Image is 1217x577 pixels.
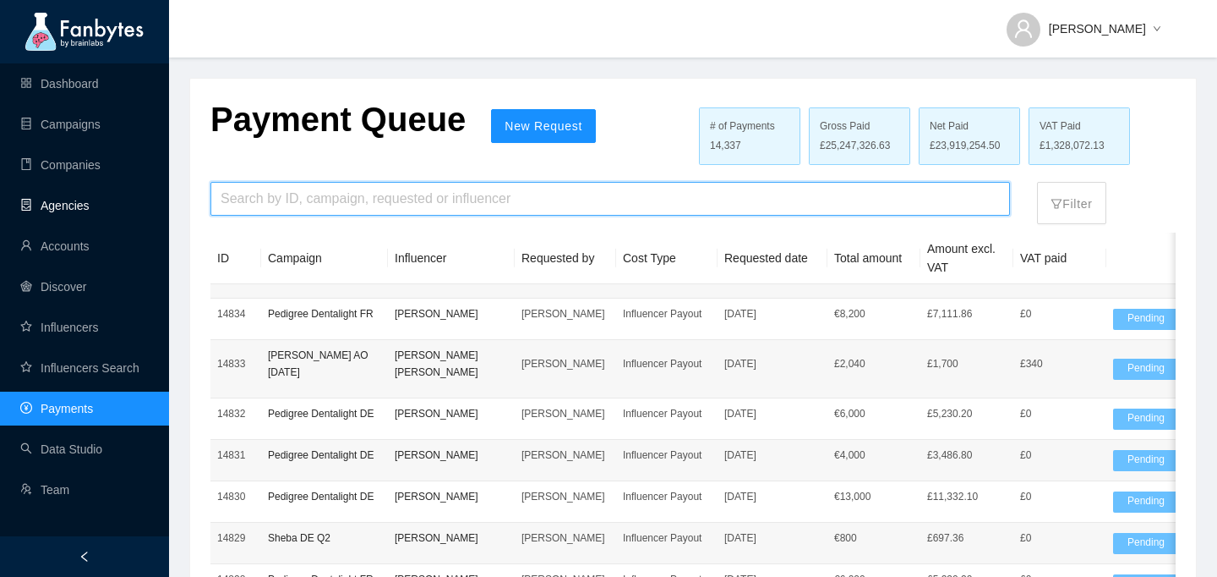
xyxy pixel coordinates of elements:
[623,405,711,422] p: Influencer Payout
[724,488,821,505] p: [DATE]
[20,402,93,415] a: pay-circlePayments
[1040,118,1119,135] div: VAT Paid
[521,530,609,547] p: [PERSON_NAME]
[388,233,515,284] th: Influencer
[623,305,711,322] p: Influencer Payout
[623,488,711,505] p: Influencer Payout
[616,233,718,284] th: Cost Type
[920,233,1013,284] th: Amount excl. VAT
[1020,355,1100,372] p: £340
[268,530,381,547] p: Sheba DE Q2
[718,233,827,284] th: Requested date
[395,488,508,505] p: [PERSON_NAME]
[724,530,821,547] p: [DATE]
[623,355,711,372] p: Influencer Payout
[1013,19,1034,39] span: user
[217,405,254,422] p: 14832
[395,447,508,464] p: [PERSON_NAME]
[834,355,914,372] p: £ 2,040
[395,405,508,422] p: [PERSON_NAME]
[1037,182,1105,224] button: filterFilter
[217,447,254,464] p: 14831
[1020,405,1100,422] p: £0
[834,405,914,422] p: € 6,000
[395,305,508,322] p: [PERSON_NAME]
[505,119,582,133] span: New Request
[1020,305,1100,322] p: £0
[724,447,821,464] p: [DATE]
[820,118,899,135] div: Gross Paid
[20,77,99,91] a: appstoreDashboard
[834,305,914,322] p: € 8,200
[395,530,508,547] p: [PERSON_NAME]
[834,447,914,464] p: € 4,000
[20,321,98,334] a: starInfluencers
[20,199,90,212] a: containerAgencies
[1113,450,1179,471] span: Pending
[724,355,821,372] p: [DATE]
[1049,19,1146,38] span: [PERSON_NAME]
[20,483,69,497] a: usergroup-addTeam
[1113,533,1179,554] span: Pending
[930,138,1000,154] span: £23,919,254.50
[993,8,1175,36] button: [PERSON_NAME]down
[521,447,609,464] p: [PERSON_NAME]
[1113,359,1179,380] span: Pending
[20,158,101,172] a: bookCompanies
[827,233,920,284] th: Total amount
[521,305,609,322] p: [PERSON_NAME]
[491,109,596,143] button: New Request
[927,305,1007,322] p: £7,111.86
[1113,409,1179,430] span: Pending
[20,239,90,253] a: userAccounts
[210,233,261,284] th: ID
[521,488,609,505] p: [PERSON_NAME]
[1051,198,1062,210] span: filter
[724,405,821,422] p: [DATE]
[1013,233,1106,284] th: VAT paid
[927,355,1007,372] p: £1,700
[927,447,1007,464] p: £3,486.80
[623,447,711,464] p: Influencer Payout
[268,488,381,505] p: Pedigree Dentalight DE
[927,488,1007,505] p: £11,332.10
[20,361,139,375] a: starInfluencers Search
[515,233,616,284] th: Requested by
[1113,492,1179,513] span: Pending
[210,99,466,140] p: Payment Queue
[623,530,711,547] p: Influencer Payout
[1020,447,1100,464] p: £0
[217,530,254,547] p: 14829
[927,405,1007,422] p: £5,230.20
[1113,309,1179,330] span: Pending
[261,233,388,284] th: Campaign
[217,305,254,322] p: 14834
[834,488,914,505] p: € 13,000
[521,355,609,372] p: [PERSON_NAME]
[268,347,381,381] p: [PERSON_NAME] AO [DATE]
[217,355,254,372] p: 14833
[1153,25,1161,35] span: down
[20,280,86,294] a: radar-chartDiscover
[710,118,789,135] div: # of Payments
[1051,186,1092,213] p: Filter
[268,447,381,464] p: Pedigree Dentalight DE
[710,138,741,154] span: 14,337
[268,305,381,322] p: Pedigree Dentalight FR
[217,488,254,505] p: 14830
[1020,488,1100,505] p: £0
[20,442,102,456] a: searchData Studio
[521,405,609,422] p: [PERSON_NAME]
[1040,138,1105,154] span: £1,328,072.13
[930,118,1009,135] div: Net Paid
[1020,530,1100,547] p: £0
[79,551,90,563] span: left
[820,138,890,154] span: £25,247,326.63
[834,530,914,547] p: € 800
[20,118,101,131] a: databaseCampaigns
[268,405,381,422] p: Pedigree Dentalight DE
[395,347,508,381] p: [PERSON_NAME] [PERSON_NAME]
[927,530,1007,547] p: £697.36
[724,305,821,322] p: [DATE]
